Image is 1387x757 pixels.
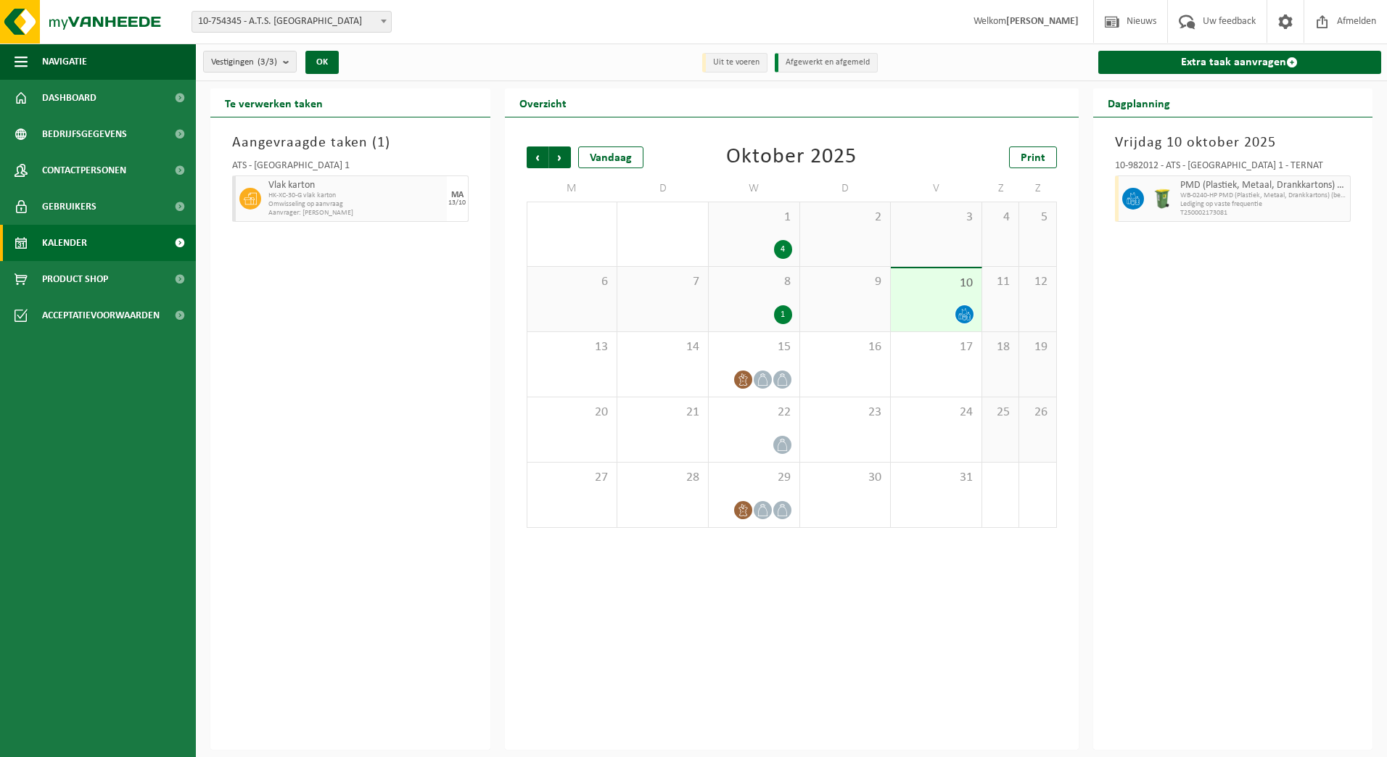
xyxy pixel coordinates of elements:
[1009,146,1057,168] a: Print
[305,51,339,74] button: OK
[451,191,464,199] div: MA
[1026,405,1048,421] span: 26
[42,189,96,225] span: Gebruikers
[807,274,884,290] span: 9
[726,146,857,168] div: Oktober 2025
[989,210,1011,226] span: 4
[1115,132,1351,154] h3: Vrijdag 10 oktober 2025
[625,405,701,421] span: 21
[203,51,297,73] button: Vestigingen(3/3)
[535,274,610,290] span: 6
[989,339,1011,355] span: 18
[578,146,643,168] div: Vandaag
[702,53,767,73] li: Uit te voeren
[42,116,127,152] span: Bedrijfsgegevens
[527,146,548,168] span: Vorige
[807,405,884,421] span: 23
[1151,188,1173,210] img: WB-0240-HPE-GN-50
[898,470,974,486] span: 31
[42,297,160,334] span: Acceptatievoorwaarden
[527,175,618,202] td: M
[535,405,610,421] span: 20
[1180,209,1347,218] span: T250002173081
[891,175,982,202] td: V
[625,339,701,355] span: 14
[232,161,469,175] div: ATS - [GEOGRAPHIC_DATA] 1
[1026,210,1048,226] span: 5
[268,191,443,200] span: HK-XC-30-G vlak karton
[448,199,466,207] div: 13/10
[617,175,709,202] td: D
[258,57,277,67] count: (3/3)
[625,470,701,486] span: 28
[377,136,385,150] span: 1
[898,210,974,226] span: 3
[268,180,443,191] span: Vlak karton
[807,210,884,226] span: 2
[1098,51,1382,74] a: Extra taak aanvragen
[989,405,1011,421] span: 25
[716,470,792,486] span: 29
[982,175,1019,202] td: Z
[716,274,792,290] span: 8
[192,12,391,32] span: 10-754345 - A.T.S. BRUSSEL - MERELBEKE
[1180,180,1347,191] span: PMD (Plastiek, Metaal, Drankkartons) (bedrijven)
[716,210,792,226] span: 1
[1180,200,1347,209] span: Lediging op vaste frequentie
[1019,175,1056,202] td: Z
[42,225,87,261] span: Kalender
[1021,152,1045,164] span: Print
[42,44,87,80] span: Navigatie
[1026,274,1048,290] span: 12
[774,240,792,259] div: 4
[1115,161,1351,175] div: 10-982012 - ATS - [GEOGRAPHIC_DATA] 1 - TERNAT
[535,470,610,486] span: 27
[549,146,571,168] span: Volgende
[709,175,800,202] td: W
[1180,191,1347,200] span: WB-0240-HP PMD (Plastiek, Metaal, Drankkartons) (bedrijven)
[232,132,469,154] h3: Aangevraagde taken ( )
[210,88,337,117] h2: Te verwerken taken
[42,152,126,189] span: Contactpersonen
[505,88,581,117] h2: Overzicht
[1026,339,1048,355] span: 19
[625,274,701,290] span: 7
[989,274,1011,290] span: 11
[807,470,884,486] span: 30
[535,339,610,355] span: 13
[211,51,277,73] span: Vestigingen
[1093,88,1185,117] h2: Dagplanning
[800,175,892,202] td: D
[268,200,443,209] span: Omwisseling op aanvraag
[1006,16,1079,27] strong: [PERSON_NAME]
[716,339,792,355] span: 15
[807,339,884,355] span: 16
[898,339,974,355] span: 17
[774,305,792,324] div: 1
[268,209,443,218] span: Aanvrager: [PERSON_NAME]
[716,405,792,421] span: 22
[898,405,974,421] span: 24
[42,261,108,297] span: Product Shop
[775,53,878,73] li: Afgewerkt en afgemeld
[192,11,392,33] span: 10-754345 - A.T.S. BRUSSEL - MERELBEKE
[42,80,96,116] span: Dashboard
[898,276,974,291] span: 10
